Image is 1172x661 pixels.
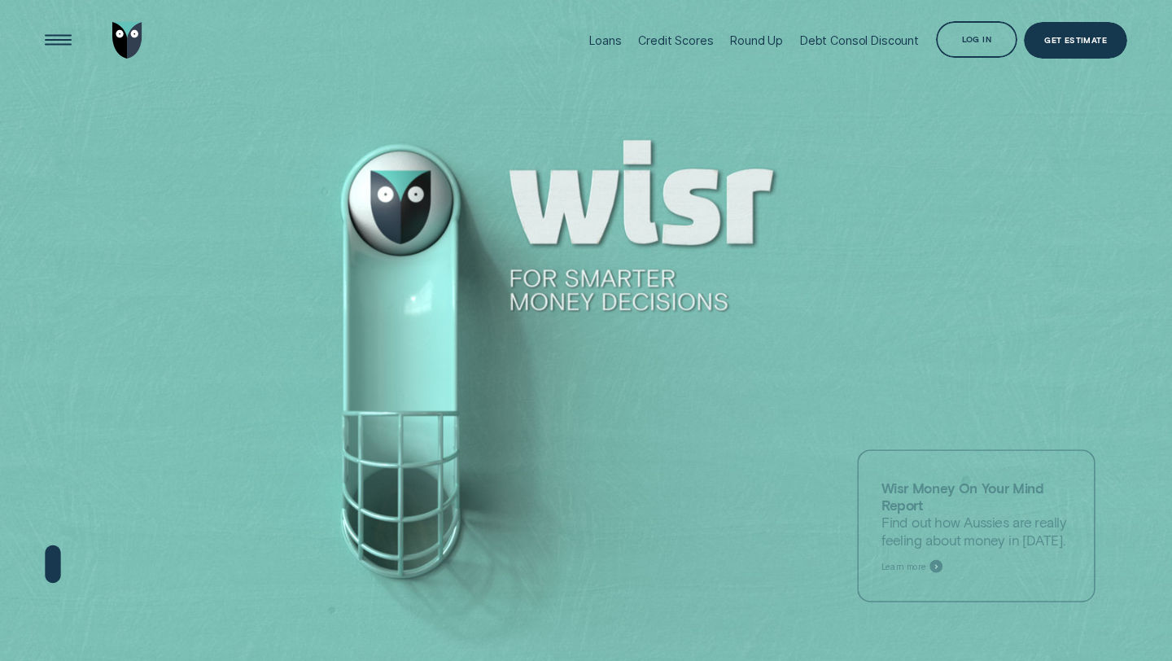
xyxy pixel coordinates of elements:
[589,33,621,47] div: Loans
[1024,22,1127,59] a: Get Estimate
[638,33,713,47] div: Credit Scores
[800,33,919,47] div: Debt Consol Discount
[881,562,927,572] span: Learn more
[881,479,1071,549] p: Find out how Aussies are really feeling about money in [DATE].
[112,22,142,59] img: Wisr
[730,33,783,47] div: Round Up
[857,450,1095,603] a: Wisr Money On Your Mind ReportFind out how Aussies are really feeling about money in [DATE].Learn...
[40,22,77,59] button: Open Menu
[936,21,1017,58] button: Log in
[881,479,1044,514] strong: Wisr Money On Your Mind Report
